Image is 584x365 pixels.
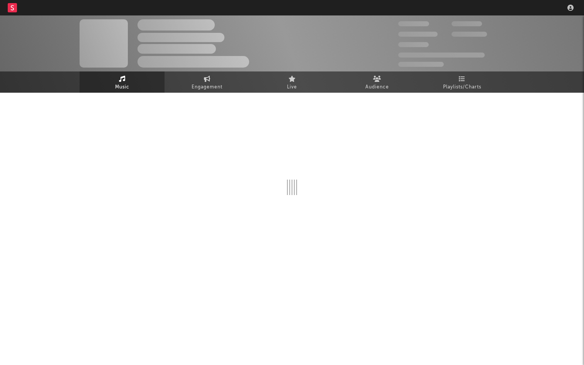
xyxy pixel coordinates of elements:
span: 1,000,000 [452,32,487,37]
a: Audience [334,71,419,93]
a: Engagement [165,71,250,93]
span: Playlists/Charts [443,83,481,92]
span: Audience [365,83,389,92]
span: 50,000,000 Monthly Listeners [398,53,485,58]
span: 50,000,000 [398,32,438,37]
span: Engagement [192,83,222,92]
a: Live [250,71,334,93]
span: 300,000 [398,21,429,26]
span: Jump Score: 85.0 [398,62,444,67]
span: 100,000 [398,42,429,47]
span: Live [287,83,297,92]
a: Playlists/Charts [419,71,504,93]
span: 100,000 [452,21,482,26]
a: Music [80,71,165,93]
span: Music [115,83,129,92]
